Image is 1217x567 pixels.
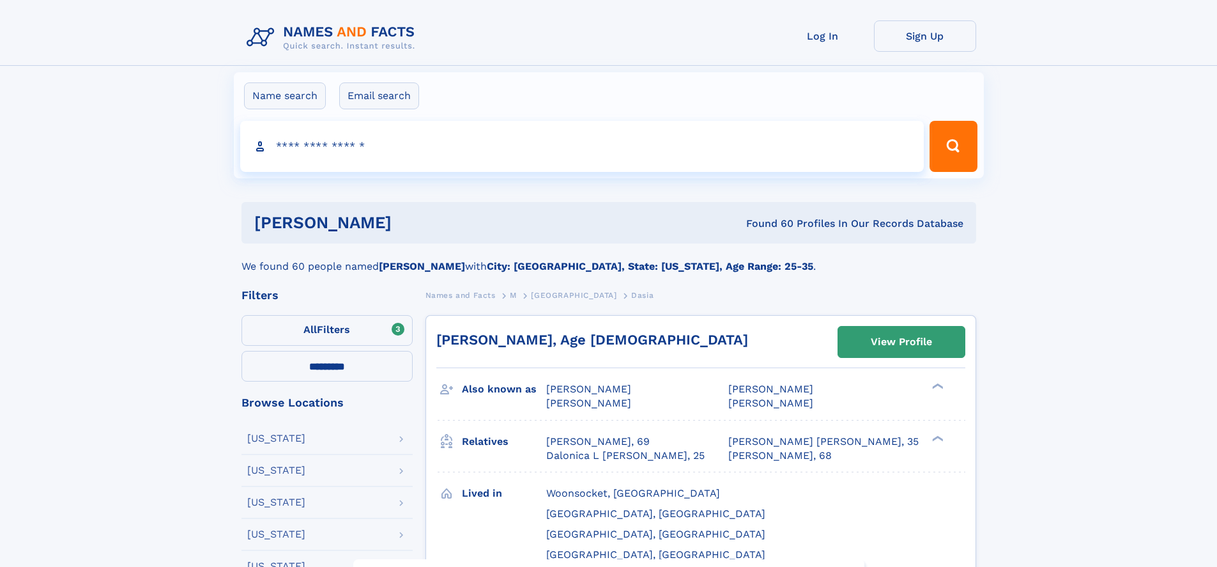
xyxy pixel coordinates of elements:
[247,497,305,508] div: [US_STATE]
[546,508,765,520] span: [GEOGRAPHIC_DATA], [GEOGRAPHIC_DATA]
[339,82,419,109] label: Email search
[531,287,616,303] a: [GEOGRAPHIC_DATA]
[546,449,705,463] a: Dalonica L [PERSON_NAME], 25
[772,20,874,52] a: Log In
[241,20,425,55] img: Logo Names and Facts
[510,291,517,300] span: M
[436,332,748,348] a: [PERSON_NAME], Age [DEMOGRAPHIC_DATA]
[241,315,413,346] label: Filters
[546,487,720,499] span: Woonsocket, [GEOGRAPHIC_DATA]
[241,290,413,301] div: Filters
[874,20,976,52] a: Sign Up
[546,548,765,561] span: [GEOGRAPHIC_DATA], [GEOGRAPHIC_DATA]
[244,82,326,109] label: Name search
[929,434,944,442] div: ❯
[546,435,650,449] a: [PERSON_NAME], 69
[838,327,965,357] a: View Profile
[487,260,813,272] b: City: [GEOGRAPHIC_DATA], State: [US_STATE], Age Range: 25-35
[871,327,932,357] div: View Profile
[254,215,569,231] h1: [PERSON_NAME]
[241,397,413,408] div: Browse Locations
[546,528,765,540] span: [GEOGRAPHIC_DATA], [GEOGRAPHIC_DATA]
[728,449,832,463] a: [PERSON_NAME], 68
[462,431,546,453] h3: Relatives
[728,435,919,449] a: [PERSON_NAME] [PERSON_NAME], 35
[531,291,616,300] span: [GEOGRAPHIC_DATA]
[462,483,546,504] h3: Lived in
[569,217,963,231] div: Found 60 Profiles In Our Records Database
[930,121,977,172] button: Search Button
[247,465,305,476] div: [US_STATE]
[546,383,631,395] span: [PERSON_NAME]
[240,121,924,172] input: search input
[303,323,317,336] span: All
[546,397,631,409] span: [PERSON_NAME]
[462,378,546,400] h3: Also known as
[728,383,813,395] span: [PERSON_NAME]
[631,291,654,300] span: Dasia
[425,287,496,303] a: Names and Facts
[929,382,944,391] div: ❯
[728,397,813,409] span: [PERSON_NAME]
[379,260,465,272] b: [PERSON_NAME]
[510,287,517,303] a: M
[241,244,976,274] div: We found 60 people named with .
[247,433,305,444] div: [US_STATE]
[247,529,305,540] div: [US_STATE]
